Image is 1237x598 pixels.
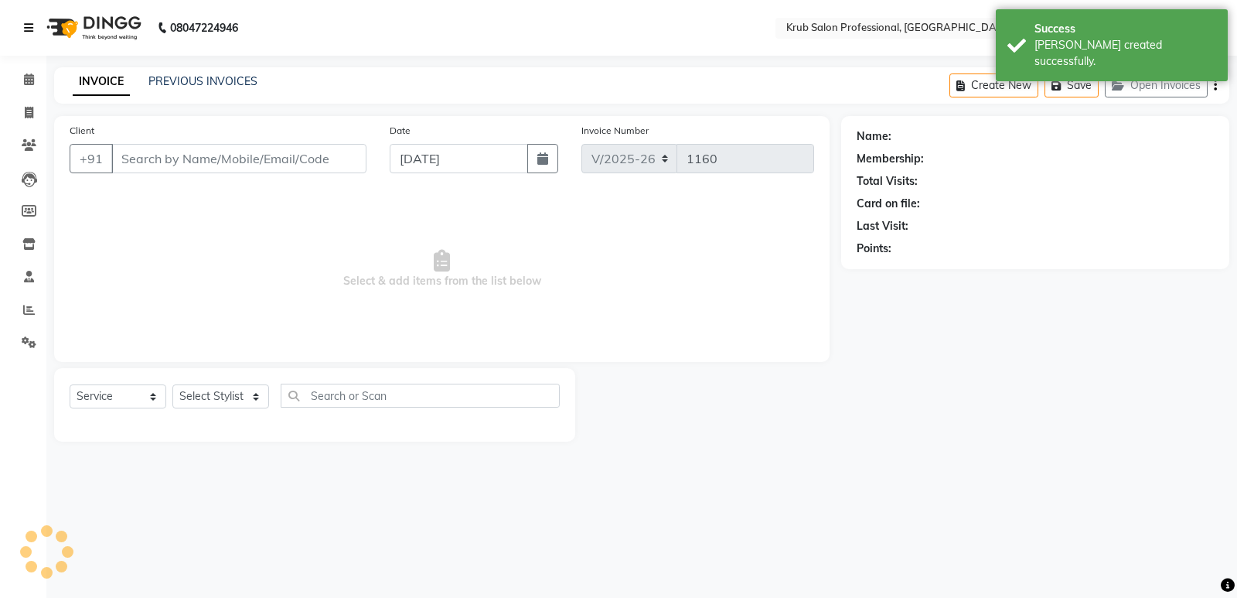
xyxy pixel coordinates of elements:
button: Save [1044,73,1099,97]
label: Client [70,124,94,138]
div: Card on file: [857,196,920,212]
button: Create New [949,73,1038,97]
div: Last Visit: [857,218,908,234]
div: Bill created successfully. [1034,37,1216,70]
label: Invoice Number [581,124,649,138]
input: Search or Scan [281,384,560,408]
button: +91 [70,144,113,173]
span: Select & add items from the list below [70,192,814,347]
div: Points: [857,241,891,257]
input: Search by Name/Mobile/Email/Code [111,144,366,173]
label: Date [390,124,411,138]
div: Name: [857,128,891,145]
b: 08047224946 [170,6,238,50]
img: logo [39,6,145,50]
div: Total Visits: [857,173,918,190]
a: INVOICE [73,68,130,96]
a: PREVIOUS INVOICES [148,74,257,88]
button: Open Invoices [1105,73,1208,97]
div: Membership: [857,151,924,167]
div: Success [1034,21,1216,37]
